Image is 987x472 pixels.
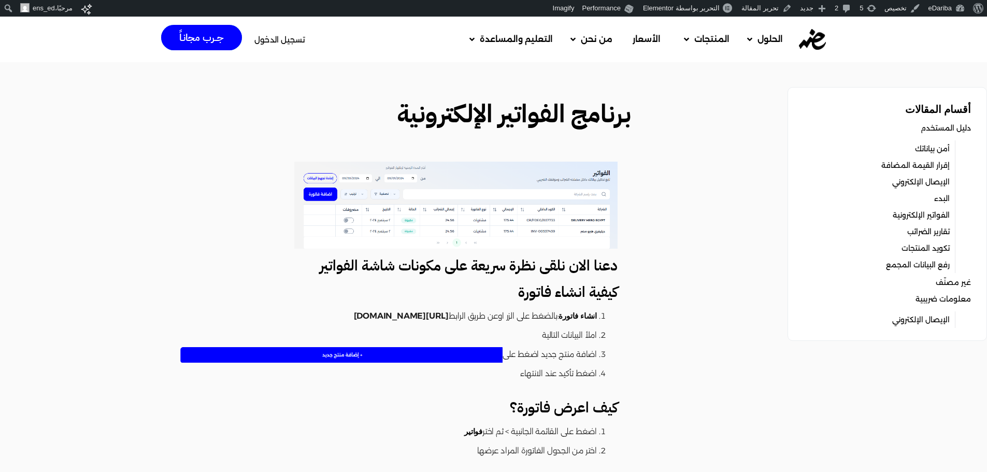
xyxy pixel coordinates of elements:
[121,326,597,345] li: املأ البيانات التالية
[916,292,971,306] a: معلومات ضريبية
[757,33,783,46] span: الحلول
[905,103,971,116] strong: أقسام المقالات
[694,33,729,46] span: المنتجات
[179,33,224,42] span: جــرب مجانـاً
[620,26,674,53] a: الأسعار
[892,175,950,189] a: الإيصال الإلكتروني
[161,25,242,50] a: جــرب مجانـاً
[464,426,482,437] strong: فواتير
[121,422,597,441] li: اضغط على القائمة الجانبية > ثم اختر
[892,312,950,327] a: الإيصال الإلكتروني
[737,26,790,53] a: الحلول
[799,29,826,50] img: eDariba
[581,33,612,46] span: من نحن
[254,36,305,44] a: تسجيل الدخول
[480,33,553,46] span: التعليم والمساعدة
[559,311,597,321] strong: انشاء فاتورة
[893,208,950,222] a: الفواتير الإلكترونية
[102,283,618,302] h3: كيفية انشاء فاتورة
[121,307,597,326] li: :بالضغط على الزر اوعن طريق الرابط
[915,141,950,156] a: أمن بياناتك
[633,33,661,46] span: الأسعار
[886,258,950,272] a: رفع البيانات المجمع
[902,241,950,255] a: تكويد المنتجات
[459,26,560,53] a: التعليم والمساعدة
[643,4,720,12] span: التحرير بواسطة Elementor
[907,224,950,239] a: تقارير الضرائب
[102,398,618,417] h3: كيف اعرض فاتورة؟
[114,95,631,133] h2: برنامج الفواتير الإلكترونية
[936,275,971,290] a: غير مصنّف
[294,162,618,249] img: AD_4nXfFWKpgHHAWY1NX-Bpn51_Sxw2t0tr9h5suv9jtbwU4Mx4U1FO0lOR__ng5diypZ6J3bL_T_RHLHLTpaA8rRhJCJI6MQ...
[934,191,950,206] a: البدء
[121,345,597,364] li: اضافة منتج جديد اضغط على
[560,26,620,53] a: من نحن
[121,364,597,383] li: اضغط تأكيد عند الانتهاء
[354,307,449,326] a: [URL][DOMAIN_NAME]
[179,347,503,362] img: AD_4nXcUF2DQ05X1AAS59K0JaIIDTHTYF910lzTtqY5dWuS3YNSXCSiMjcalFtpJ0xHqafD55AsJxGtg7aGB8_O4bQwdrzjXK...
[921,121,971,135] a: دليل المستخدم
[674,26,737,53] a: المنتجات
[881,158,950,173] a: إقرار القيمة المضافة
[102,256,618,275] h3: دعنا الان نلقى نظرة سريعة على مكونات شاشة الفواتير
[121,441,597,461] li: اختر من الجدول الفاتورة المراد عرضها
